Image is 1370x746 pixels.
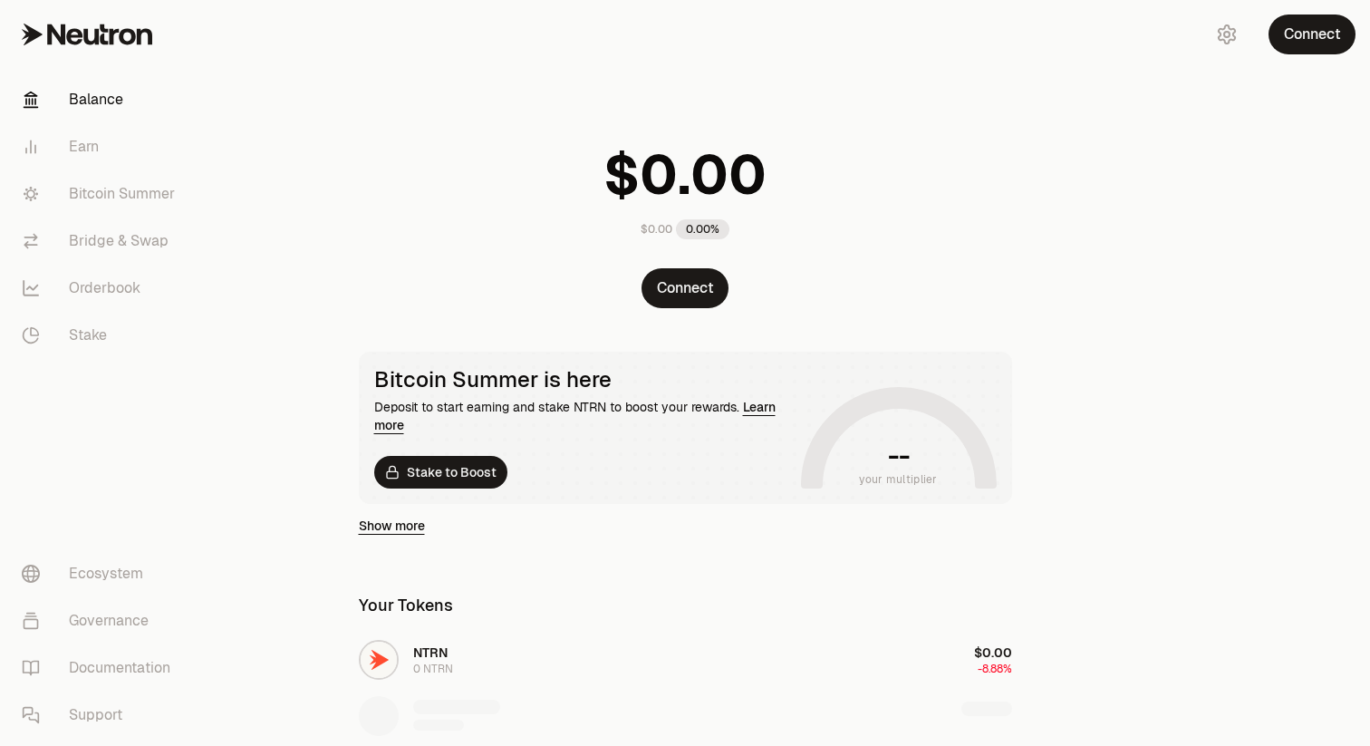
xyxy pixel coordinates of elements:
a: Show more [359,517,425,535]
a: Bridge & Swap [7,218,196,265]
a: Earn [7,123,196,170]
div: Bitcoin Summer is here [374,367,794,392]
div: Your Tokens [359,593,453,618]
div: Deposit to start earning and stake NTRN to boost your rewards. [374,398,794,434]
span: your multiplier [859,470,938,489]
a: Support [7,692,196,739]
h1: -- [888,441,909,470]
a: Governance [7,597,196,644]
button: Connect [642,268,728,308]
a: Bitcoin Summer [7,170,196,218]
a: Ecosystem [7,550,196,597]
a: Documentation [7,644,196,692]
a: Stake to Boost [374,456,507,489]
button: Connect [1269,15,1356,54]
div: $0.00 [641,222,672,237]
a: Balance [7,76,196,123]
div: 0.00% [676,219,729,239]
a: Stake [7,312,196,359]
a: Orderbook [7,265,196,312]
